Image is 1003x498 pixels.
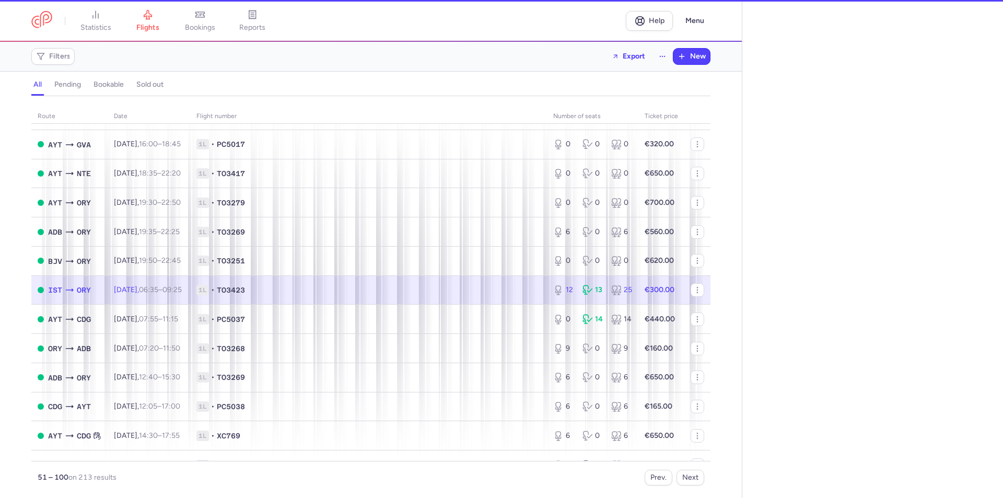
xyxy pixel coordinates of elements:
[626,11,673,31] a: Help
[162,285,182,294] time: 09:25
[553,256,574,266] div: 0
[196,431,209,441] span: 1L
[77,314,91,325] span: Charles De Gaulle, Paris, France
[114,402,180,411] span: [DATE],
[217,139,245,149] span: PC5017
[139,227,180,236] span: –
[582,168,603,179] div: 0
[611,285,632,295] div: 25
[611,372,632,383] div: 6
[211,372,215,383] span: •
[139,198,181,207] span: –
[48,168,62,179] span: Antalya, Antalya, Turkey
[48,430,62,442] span: AYT
[139,431,158,440] time: 14:30
[645,431,674,440] strong: €650.00
[645,344,673,353] strong: €160.00
[553,314,574,325] div: 0
[68,473,116,482] span: on 213 results
[553,431,574,441] div: 6
[139,169,157,178] time: 18:35
[139,285,158,294] time: 06:35
[196,168,209,179] span: 1L
[611,343,632,354] div: 9
[77,343,91,354] span: Adnan Menderes Airport, İzmir, Turkey
[211,139,215,149] span: •
[48,372,62,384] span: Adnan Menderes Airport, İzmir, Turkey
[638,109,684,124] th: Ticket price
[114,285,182,294] span: [DATE],
[211,227,215,237] span: •
[161,198,181,207] time: 22:50
[139,315,178,323] span: –
[553,401,574,412] div: 6
[611,314,632,325] div: 14
[114,140,181,148] span: [DATE],
[114,373,180,381] span: [DATE],
[48,139,62,150] span: AYT
[48,284,62,296] span: Istanbul Airport, İstanbul, Turkey
[582,198,603,208] div: 0
[553,227,574,237] div: 6
[185,23,215,32] span: bookings
[38,258,44,264] span: OPEN
[77,284,91,296] span: Orly, Paris, France
[196,401,209,412] span: 1L
[645,198,674,207] strong: €700.00
[645,256,674,265] strong: €620.00
[49,52,71,61] span: Filters
[139,140,181,148] span: –
[139,169,181,178] span: –
[136,80,164,89] h4: sold out
[217,401,245,412] span: PC5038
[196,285,209,295] span: 1L
[77,139,91,150] span: GVA
[139,431,180,440] span: –
[553,285,574,295] div: 12
[196,227,209,237] span: 1L
[582,256,603,266] div: 0
[196,343,209,354] span: 1L
[139,460,157,469] time: 18:55
[114,315,178,323] span: [DATE],
[114,344,180,353] span: [DATE],
[217,431,240,441] span: XC769
[38,141,44,147] span: OPEN
[217,285,245,295] span: TO3423
[108,109,190,124] th: date
[211,256,215,266] span: •
[139,460,181,469] span: –
[582,227,603,237] div: 0
[139,344,180,353] span: –
[162,315,178,323] time: 11:15
[69,9,122,32] a: statistics
[582,139,603,149] div: 0
[553,372,574,383] div: 6
[217,198,245,208] span: TO3279
[139,402,180,411] span: –
[582,431,603,441] div: 0
[211,431,215,441] span: •
[162,140,181,148] time: 18:45
[139,373,180,381] span: –
[48,256,62,267] span: Milas, Bodrum, Turkey
[645,402,672,411] strong: €165.00
[611,460,632,470] div: 6
[139,285,182,294] span: –
[645,140,674,148] strong: €320.00
[645,373,674,381] strong: €650.00
[114,460,181,469] span: [DATE],
[139,140,158,148] time: 16:00
[48,343,62,354] span: ORY
[645,315,675,323] strong: €440.00
[673,49,710,64] button: New
[114,256,181,265] span: [DATE],
[162,431,180,440] time: 17:55
[161,402,180,411] time: 17:00
[196,314,209,325] span: 1L
[77,430,91,442] span: Charles De Gaulle, Paris, France
[645,227,674,236] strong: €560.00
[611,256,632,266] div: 0
[211,168,215,179] span: •
[139,344,159,353] time: 07:20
